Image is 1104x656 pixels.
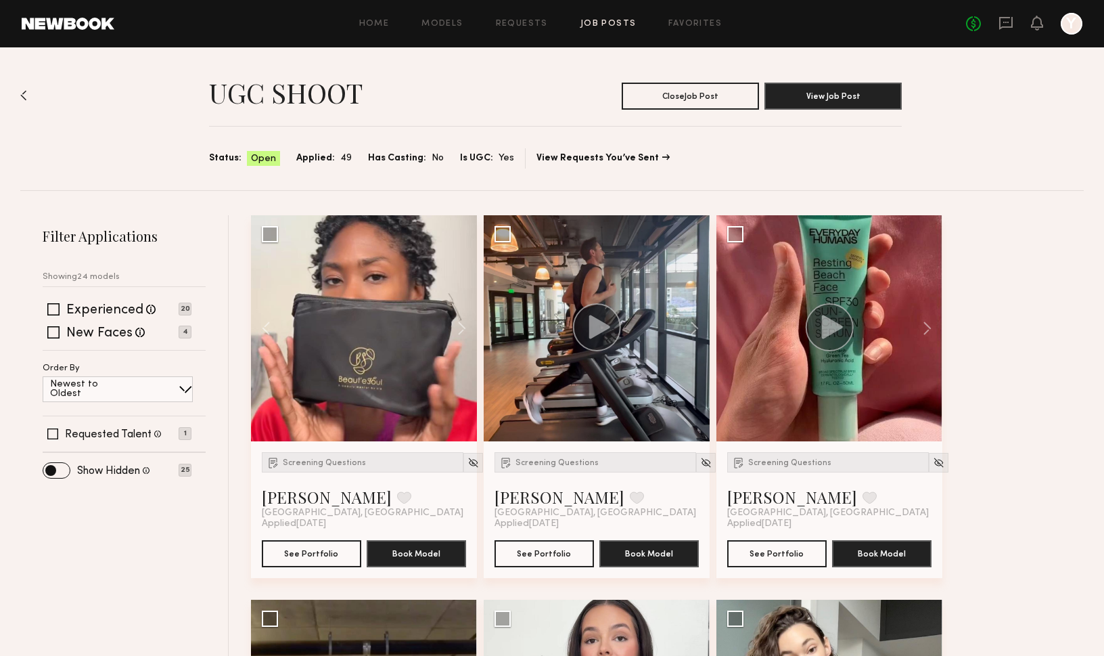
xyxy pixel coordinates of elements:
[748,459,831,467] span: Screening Questions
[495,540,594,567] button: See Portfolio
[499,151,514,166] span: Yes
[262,519,466,529] div: Applied [DATE]
[622,83,759,110] button: CloseJob Post
[467,457,479,468] img: Unhide Model
[50,380,131,399] p: Newest to Oldest
[515,459,599,467] span: Screening Questions
[421,20,463,28] a: Models
[495,508,696,519] span: [GEOGRAPHIC_DATA], [GEOGRAPHIC_DATA]
[832,547,931,559] a: Book Model
[496,20,548,28] a: Requests
[495,519,699,529] div: Applied [DATE]
[20,90,27,101] img: Back to previous page
[668,20,722,28] a: Favorites
[179,427,191,440] p: 1
[179,303,191,315] p: 20
[359,20,390,28] a: Home
[368,151,426,166] span: Has Casting:
[251,152,276,166] span: Open
[262,540,361,567] button: See Portfolio
[933,457,944,468] img: Unhide Model
[1061,13,1082,35] a: Y
[764,83,902,110] button: View Job Post
[296,151,335,166] span: Applied:
[499,456,513,469] img: Submission Icon
[832,540,931,567] button: Book Model
[179,326,191,338] p: 4
[495,486,624,508] a: [PERSON_NAME]
[179,464,191,477] p: 25
[43,364,80,373] p: Order By
[43,227,206,245] h2: Filter Applications
[700,457,712,468] img: Unhide Model
[727,508,929,519] span: [GEOGRAPHIC_DATA], [GEOGRAPHIC_DATA]
[460,151,493,166] span: Is UGC:
[727,540,827,567] button: See Portfolio
[209,76,363,110] h1: UGC SHOOT
[340,151,352,166] span: 49
[262,508,463,519] span: [GEOGRAPHIC_DATA], [GEOGRAPHIC_DATA]
[432,151,444,166] span: No
[66,327,133,341] label: New Faces
[367,540,466,567] button: Book Model
[727,519,931,529] div: Applied [DATE]
[209,151,241,166] span: Status:
[267,456,280,469] img: Submission Icon
[77,466,140,477] label: Show Hidden
[367,547,466,559] a: Book Model
[599,540,699,567] button: Book Model
[580,20,637,28] a: Job Posts
[66,304,143,318] label: Experienced
[732,456,745,469] img: Submission Icon
[599,547,699,559] a: Book Model
[262,486,392,508] a: [PERSON_NAME]
[536,154,670,163] a: View Requests You’ve Sent
[727,486,857,508] a: [PERSON_NAME]
[283,459,366,467] span: Screening Questions
[43,273,120,282] p: Showing 24 models
[65,429,152,440] label: Requested Talent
